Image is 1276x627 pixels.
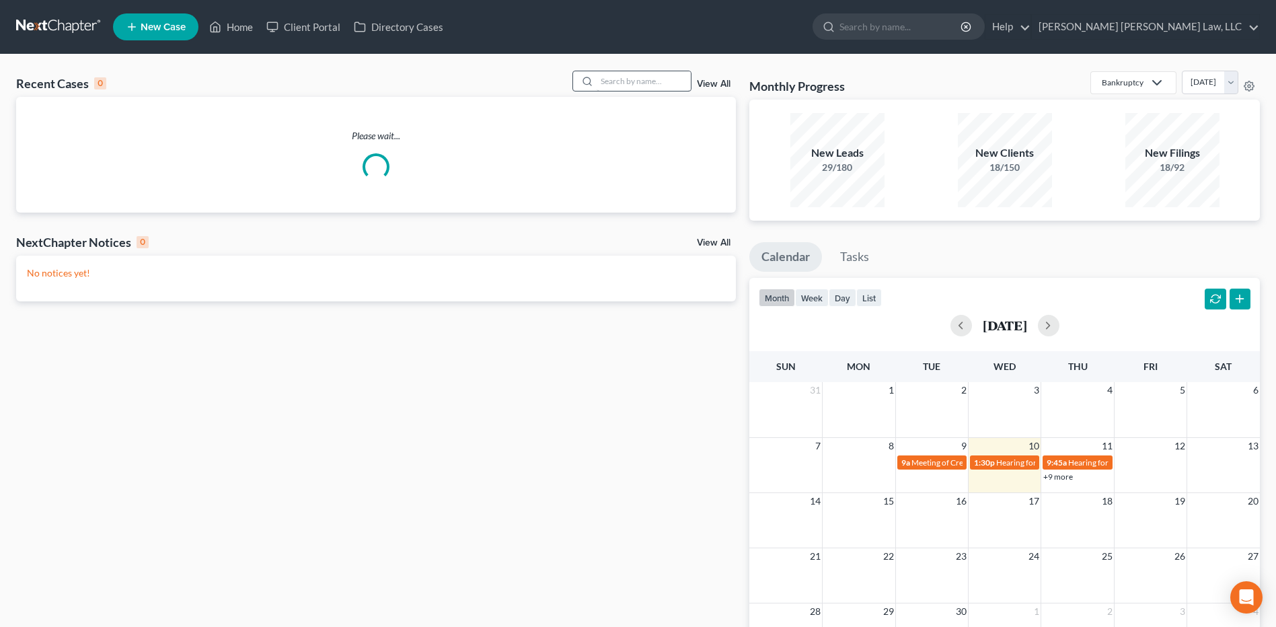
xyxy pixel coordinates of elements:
[1027,438,1041,454] span: 10
[809,548,822,564] span: 21
[954,493,968,509] span: 16
[1230,581,1263,614] div: Open Intercom Messenger
[882,548,895,564] span: 22
[809,493,822,509] span: 14
[16,129,736,143] p: Please wait...
[960,438,968,454] span: 9
[923,361,940,372] span: Tue
[1246,548,1260,564] span: 27
[202,15,260,39] a: Home
[1027,548,1041,564] span: 24
[776,361,796,372] span: Sun
[882,493,895,509] span: 15
[759,289,795,307] button: month
[749,78,845,94] h3: Monthly Progress
[1125,161,1219,174] div: 18/92
[1143,361,1158,372] span: Fri
[1178,603,1187,620] span: 3
[1032,15,1259,39] a: [PERSON_NAME] [PERSON_NAME] Law, LLC
[1068,361,1088,372] span: Thu
[958,161,1052,174] div: 18/150
[1100,548,1114,564] span: 25
[697,79,730,89] a: View All
[985,15,1030,39] a: Help
[882,603,895,620] span: 29
[847,361,870,372] span: Mon
[809,382,822,398] span: 31
[954,603,968,620] span: 30
[829,289,856,307] button: day
[1173,493,1187,509] span: 19
[1068,457,1244,468] span: Hearing for [PERSON_NAME] & [PERSON_NAME]
[960,382,968,398] span: 2
[597,71,691,91] input: Search by name...
[856,289,882,307] button: list
[996,457,1101,468] span: Hearing for [PERSON_NAME]
[887,438,895,454] span: 8
[1173,438,1187,454] span: 12
[958,145,1052,161] div: New Clients
[1106,603,1114,620] span: 2
[141,22,186,32] span: New Case
[1043,472,1073,482] a: +9 more
[901,457,910,468] span: 9a
[1047,457,1067,468] span: 9:45a
[27,266,725,280] p: No notices yet!
[16,75,106,91] div: Recent Cases
[260,15,347,39] a: Client Portal
[1215,361,1232,372] span: Sat
[1252,382,1260,398] span: 6
[347,15,450,39] a: Directory Cases
[1246,438,1260,454] span: 13
[795,289,829,307] button: week
[1102,77,1143,88] div: Bankruptcy
[1100,493,1114,509] span: 18
[697,238,730,248] a: View All
[749,242,822,272] a: Calendar
[809,603,822,620] span: 28
[1100,438,1114,454] span: 11
[839,14,963,39] input: Search by name...
[983,318,1027,332] h2: [DATE]
[1027,493,1041,509] span: 17
[954,548,968,564] span: 23
[790,161,885,174] div: 29/180
[814,438,822,454] span: 7
[974,457,995,468] span: 1:30p
[790,145,885,161] div: New Leads
[94,77,106,89] div: 0
[1173,548,1187,564] span: 26
[1125,145,1219,161] div: New Filings
[911,457,1061,468] span: Meeting of Creditors for [PERSON_NAME]
[887,382,895,398] span: 1
[1246,493,1260,509] span: 20
[993,361,1016,372] span: Wed
[1033,382,1041,398] span: 3
[1178,382,1187,398] span: 5
[137,236,149,248] div: 0
[1106,382,1114,398] span: 4
[16,234,149,250] div: NextChapter Notices
[828,242,881,272] a: Tasks
[1033,603,1041,620] span: 1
